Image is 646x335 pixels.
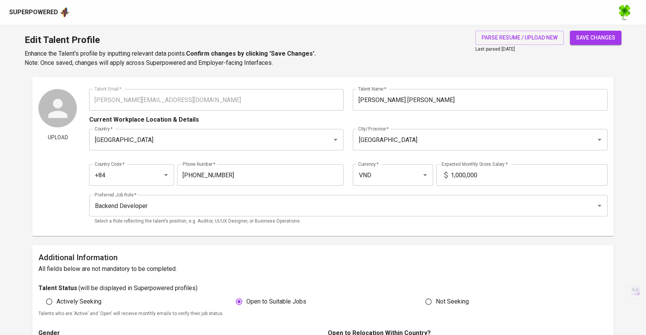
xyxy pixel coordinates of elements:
span: parse resume / upload new [482,33,558,43]
button: Open [330,134,341,145]
h6: Additional Information [38,251,608,264]
p: Current Workplace Location & Details [89,115,199,124]
span: save changes [576,33,615,43]
span: Actively Seeking [56,297,101,306]
img: f9493b8c-82b8-4f41-8722-f5d69bb1b761.jpg [617,5,632,20]
button: parse resume / upload new [475,31,564,45]
b: Confirm changes by clicking 'Save Changes'. [186,50,316,57]
a: Superpoweredapp logo [9,7,70,18]
p: Talents who are 'Active' and 'Open' will receive monthly emails to verify their job status. [38,310,608,318]
button: Open [161,170,171,180]
span: Not Seeking [436,297,469,306]
button: Open [594,200,605,211]
button: Open [420,170,430,180]
span: Last parsed [DATE] [475,46,515,52]
p: Talent Status [38,284,77,293]
button: Upload [38,130,77,145]
p: Select a Role reflecting the talent’s position, e.g. Auditor, UI/UX Designer, or Business Operati... [95,218,602,225]
img: app logo [60,7,70,18]
h1: Edit Talent Profile [25,31,316,49]
p: Enhance the Talent's profile by inputting relevant data points. Note: Once saved, changes will ap... [25,49,316,68]
button: save changes [570,31,621,45]
button: Open [594,134,605,145]
h6: All fields below are not mandatory to be completed. [38,264,608,274]
div: Superpowered [9,8,58,17]
p: ( will be displayed in Superpowered profiles ) [78,284,198,293]
span: Upload [42,133,74,142]
span: Open to Suitable Jobs [246,297,306,306]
